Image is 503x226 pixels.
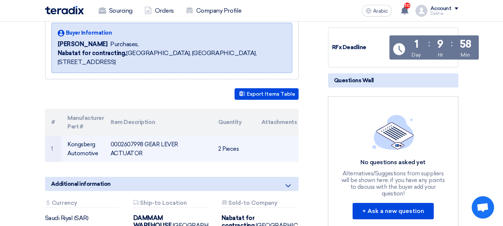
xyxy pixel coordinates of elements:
[416,5,427,17] img: profile_test.png
[373,8,388,14] font: Arabic
[332,44,366,51] font: RFx Deadline
[430,11,443,16] font: Dalma
[111,119,155,125] font: Item Description
[362,207,424,214] font: + Ask a new question
[111,141,178,157] font: 0002607998 GEAR LEVER ACTUATOR
[414,38,418,50] font: 1
[45,6,84,15] img: Teradix logo
[218,146,239,152] font: 2 Pieces
[58,41,108,48] font: [PERSON_NAME]
[261,119,297,125] font: Attachments
[51,146,53,152] font: 1
[196,7,242,14] font: Company Profile
[140,200,187,206] font: Ship-to Location
[45,214,89,222] font: Saudi Riyal (SAR)
[109,7,133,14] font: Sourcing
[353,203,434,219] button: + Ask a new question
[218,119,242,125] font: Quantity
[451,38,453,49] font: :
[51,119,55,125] font: #
[58,50,257,66] font: [GEOGRAPHIC_DATA], [GEOGRAPHIC_DATA], [STREET_ADDRESS]
[52,200,77,206] font: Currency
[51,181,111,187] font: Additional information
[472,196,494,219] div: Open chat
[461,52,470,58] font: Min
[235,88,299,100] button: Export Items Table
[228,200,277,206] font: Sold-to Company
[460,38,471,50] font: 58
[247,91,295,97] font: Export Items Table
[66,30,112,36] font: Buyer Information
[67,141,98,157] font: Kongsberg Automotive
[411,52,421,58] font: Day
[139,3,180,19] a: Orders
[437,38,443,50] font: 9
[58,50,126,57] font: Nabatat for contracting,
[110,41,139,48] font: Purchases,
[341,170,445,197] font: Alternatives/Suggestions from suppliers will be shown here, if you have any points to discuss wit...
[334,77,374,84] font: Questions Wall
[67,114,104,130] font: Manufacturer Part #
[438,52,443,58] font: Hr
[362,5,392,17] button: Arabic
[405,3,410,8] font: 10
[430,5,452,12] font: Account
[155,7,174,14] font: Orders
[93,3,139,19] a: Sourcing
[360,159,425,166] font: No questions asked yet
[428,38,430,49] font: :
[372,115,414,150] img: empty_state_list.svg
